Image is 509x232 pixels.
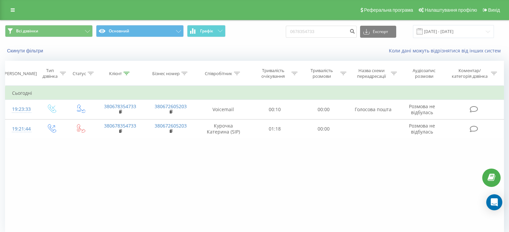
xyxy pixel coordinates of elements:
[425,7,477,13] span: Налаштування профілю
[299,100,348,119] td: 00:00
[187,25,226,37] button: Графік
[109,71,122,76] div: Клієнт
[196,100,251,119] td: Voicemail
[354,68,389,79] div: Назва схеми переадресації
[73,71,86,76] div: Статус
[251,119,299,139] td: 01:18
[299,119,348,139] td: 00:00
[409,123,435,135] span: Розмова не відбулась
[200,29,213,33] span: Графік
[257,68,290,79] div: Тривалість очікування
[405,68,444,79] div: Аудіозапис розмови
[389,47,504,54] a: Коли дані можуть відрізнятися вiд інших систем
[12,123,30,136] div: 19:21:44
[16,28,38,34] span: Всі дзвінки
[155,123,187,129] a: 380672605203
[42,68,58,79] div: Тип дзвінка
[409,103,435,115] span: Розмова не відбулась
[5,86,504,100] td: Сьогодні
[348,100,398,119] td: Голосова пошта
[12,103,30,116] div: 19:23:33
[364,7,413,13] span: Реферальна програма
[152,71,180,76] div: Бізнес номер
[450,68,489,79] div: Коментар/категорія дзвінка
[104,103,136,109] a: 380678354733
[205,71,232,76] div: Співробітник
[96,25,184,37] button: Основний
[155,103,187,109] a: 380672605203
[286,26,357,38] input: Пошук за номером
[3,71,37,76] div: [PERSON_NAME]
[5,48,47,54] button: Скинути фільтри
[486,194,502,210] div: Open Intercom Messenger
[488,7,500,13] span: Вихід
[305,68,339,79] div: Тривалість розмови
[5,25,93,37] button: Всі дзвінки
[196,119,251,139] td: Курочка Катерина (SIP)
[360,26,396,38] button: Експорт
[104,123,136,129] a: 380678354733
[251,100,299,119] td: 00:10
